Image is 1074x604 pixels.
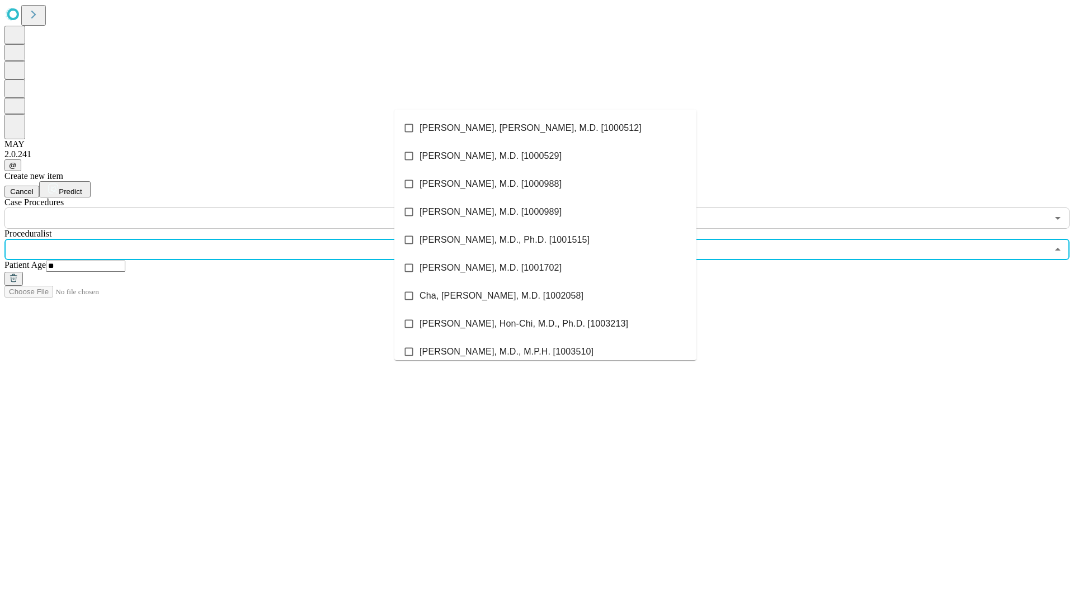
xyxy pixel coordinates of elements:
[9,161,17,169] span: @
[59,187,82,196] span: Predict
[4,197,64,207] span: Scheduled Procedure
[420,149,562,163] span: [PERSON_NAME], M.D. [1000529]
[4,229,51,238] span: Proceduralist
[4,186,39,197] button: Cancel
[4,171,63,181] span: Create new item
[4,260,46,270] span: Patient Age
[1050,210,1066,226] button: Open
[420,289,583,303] span: Cha, [PERSON_NAME], M.D. [1002058]
[10,187,34,196] span: Cancel
[420,345,593,358] span: [PERSON_NAME], M.D., M.P.H. [1003510]
[1050,242,1066,257] button: Close
[4,159,21,171] button: @
[4,139,1070,149] div: MAY
[420,317,628,331] span: [PERSON_NAME], Hon-Chi, M.D., Ph.D. [1003213]
[420,261,562,275] span: [PERSON_NAME], M.D. [1001702]
[4,149,1070,159] div: 2.0.241
[420,233,590,247] span: [PERSON_NAME], M.D., Ph.D. [1001515]
[420,121,642,135] span: [PERSON_NAME], [PERSON_NAME], M.D. [1000512]
[420,205,562,219] span: [PERSON_NAME], M.D. [1000989]
[420,177,562,191] span: [PERSON_NAME], M.D. [1000988]
[39,181,91,197] button: Predict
